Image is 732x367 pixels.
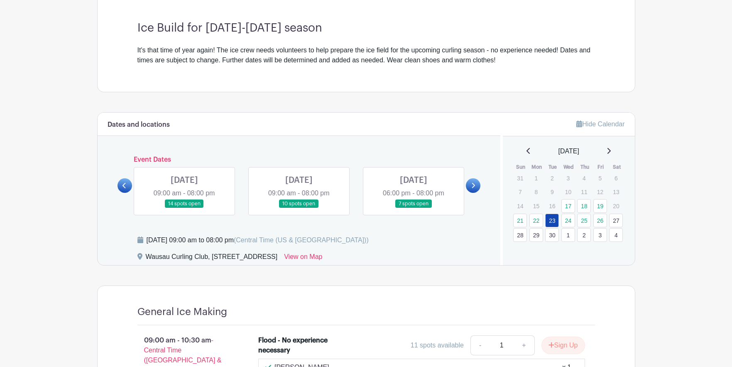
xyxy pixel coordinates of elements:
a: + [514,335,534,355]
p: 9 [545,185,559,198]
h6: Dates and locations [108,121,170,129]
p: 20 [609,200,623,212]
th: Sun [513,163,529,171]
th: Sat [609,163,625,171]
a: 30 [545,228,559,242]
a: 21 [513,214,527,227]
p: 7 [513,185,527,198]
a: 3 [593,228,607,242]
p: 11 [577,185,591,198]
a: 24 [561,214,575,227]
p: 31 [513,172,527,185]
a: 23 [545,214,559,227]
a: 19 [593,199,607,213]
h4: General Ice Making [137,306,227,318]
div: It's that time of year again! The ice crew needs volunteers to help prepare the ice field for the... [137,45,595,65]
th: Thu [577,163,593,171]
p: 14 [513,200,527,212]
div: Wausau Curling Club, [STREET_ADDRESS] [146,252,278,265]
p: 13 [609,185,623,198]
a: 27 [609,214,623,227]
a: Hide Calendar [576,121,624,128]
a: 18 [577,199,591,213]
a: 1 [561,228,575,242]
a: 22 [529,214,543,227]
h6: Event Dates [132,156,466,164]
a: 25 [577,214,591,227]
p: 16 [545,200,559,212]
p: 8 [529,185,543,198]
a: View on Map [284,252,322,265]
a: 26 [593,214,607,227]
a: 17 [561,199,575,213]
a: 29 [529,228,543,242]
th: Mon [529,163,545,171]
p: 1 [529,172,543,185]
p: 15 [529,200,543,212]
button: Sign Up [541,337,585,354]
th: Wed [561,163,577,171]
p: 3 [561,172,575,185]
a: - [470,335,490,355]
div: Flood - No experience necessary [258,335,330,355]
span: (Central Time (US & [GEOGRAPHIC_DATA])) [234,236,369,244]
a: 4 [609,228,623,242]
span: [DATE] [558,146,579,156]
p: 10 [561,185,575,198]
h3: Ice Build for [DATE]-[DATE] season [137,21,595,35]
div: [DATE] 09:00 am to 08:00 pm [147,235,369,245]
th: Tue [545,163,561,171]
p: 12 [593,185,607,198]
p: 5 [593,172,607,185]
p: 4 [577,172,591,185]
div: 11 spots available [411,340,464,350]
th: Fri [593,163,609,171]
a: 28 [513,228,527,242]
p: 2 [545,172,559,185]
p: 6 [609,172,623,185]
a: 2 [577,228,591,242]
